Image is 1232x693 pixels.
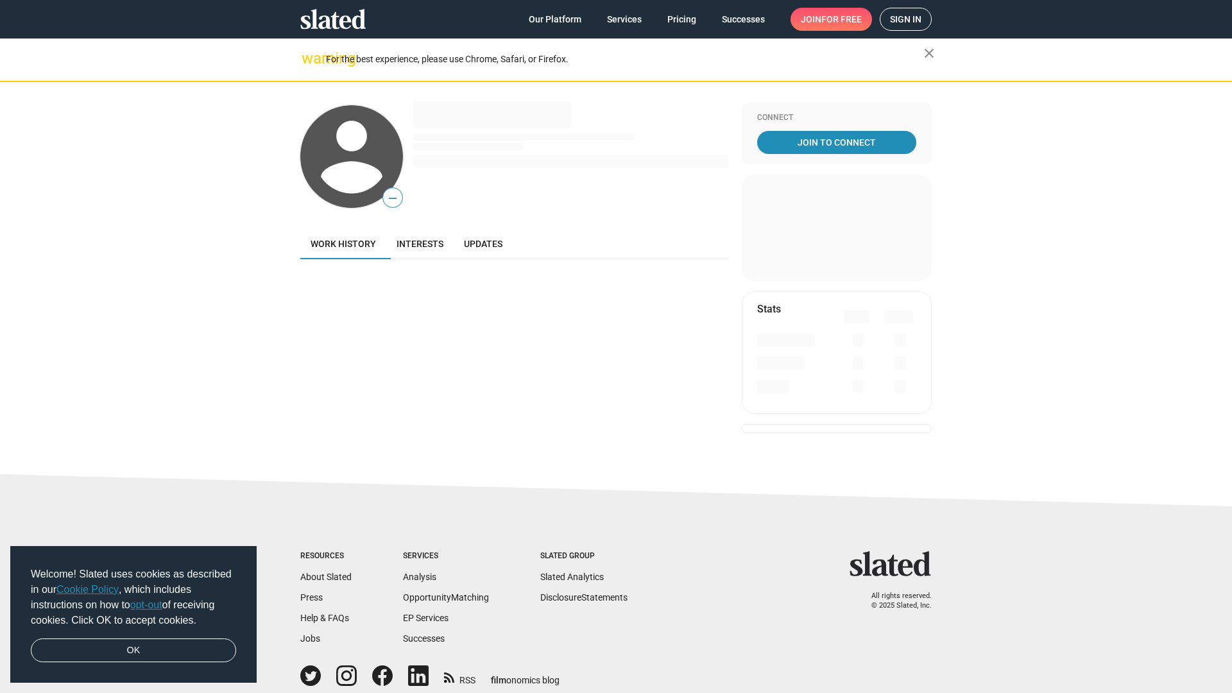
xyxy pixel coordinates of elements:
[890,8,921,30] span: Sign in
[403,633,445,644] a: Successes
[491,675,506,685] span: film
[56,584,119,595] a: Cookie Policy
[300,228,386,259] a: Work history
[540,551,628,561] div: Slated Group
[757,131,916,154] a: Join To Connect
[801,8,862,31] span: Join
[31,567,236,628] span: Welcome! Slated uses cookies as described in our , which includes instructions on how to of recei...
[403,572,436,582] a: Analysis
[454,228,513,259] a: Updates
[540,592,628,603] a: DisclosureStatements
[858,592,932,610] p: All rights reserved. © 2025 Slated, Inc.
[791,8,872,31] a: Joinfor free
[722,8,765,31] span: Successes
[300,592,323,603] a: Press
[757,113,916,123] div: Connect
[657,8,706,31] a: Pricing
[31,638,236,663] a: dismiss cookie message
[386,228,454,259] a: Interests
[597,8,652,31] a: Services
[302,51,317,66] mat-icon: warning
[300,633,320,644] a: Jobs
[667,8,696,31] span: Pricing
[821,8,862,31] span: for free
[300,572,352,582] a: About Slated
[921,46,937,61] mat-icon: close
[760,131,914,154] span: Join To Connect
[403,592,489,603] a: OpportunityMatching
[518,8,592,31] a: Our Platform
[403,613,449,623] a: EP Services
[712,8,775,31] a: Successes
[326,51,924,68] div: For the best experience, please use Chrome, Safari, or Firefox.
[311,239,376,249] span: Work history
[444,667,475,687] a: RSS
[757,302,781,316] mat-card-title: Stats
[300,613,349,623] a: Help & FAQs
[607,8,642,31] span: Services
[383,190,402,207] span: —
[130,599,162,610] a: opt-out
[397,239,443,249] span: Interests
[10,546,257,683] div: cookieconsent
[491,664,560,687] a: filmonomics blog
[300,551,352,561] div: Resources
[529,8,581,31] span: Our Platform
[403,551,489,561] div: Services
[540,572,604,582] a: Slated Analytics
[464,239,502,249] span: Updates
[880,8,932,31] a: Sign in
